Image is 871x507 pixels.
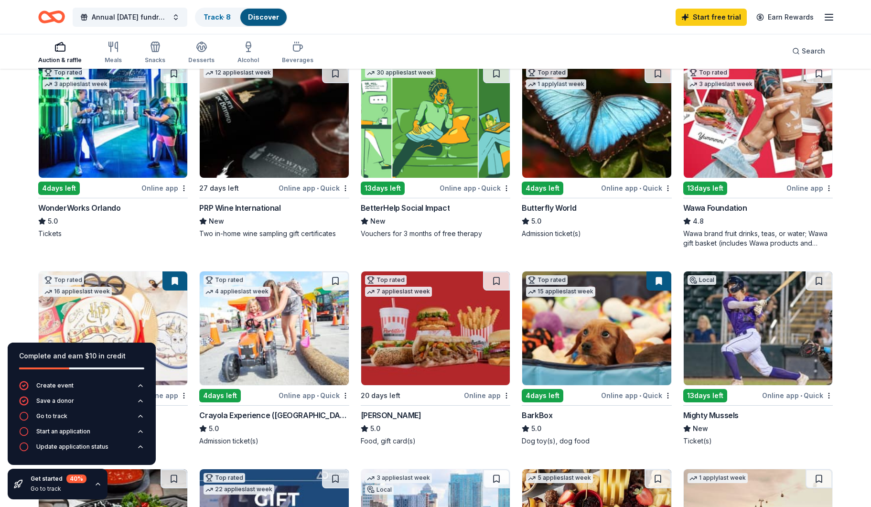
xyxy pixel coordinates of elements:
button: Go to track [19,411,144,427]
div: Admission ticket(s) [199,436,349,446]
div: Update application status [36,443,108,451]
img: Image for PRP Wine International [200,64,348,178]
div: Top rated [526,275,568,285]
span: Annual [DATE] fundraiser [92,11,168,23]
a: Discover [248,13,279,21]
div: 13 days left [683,182,727,195]
div: 3 applies last week [43,79,109,89]
button: Search [785,42,833,61]
span: 5.0 [209,423,219,434]
button: Save a donor [19,396,144,411]
span: • [478,184,480,192]
div: Crayola Experience ([GEOGRAPHIC_DATA]) [199,410,349,421]
div: 4 days left [199,389,241,402]
span: Search [802,45,825,57]
div: Save a donor [36,397,74,405]
div: Vouchers for 3 months of free therapy [361,229,510,238]
div: Online app Quick [279,182,349,194]
span: 5.0 [531,216,541,227]
button: Desserts [188,37,215,69]
div: 22 applies last week [204,485,274,495]
div: Tickets [38,229,188,238]
a: Track· 8 [204,13,231,21]
button: Update application status [19,442,144,457]
div: Online app Quick [601,389,672,401]
div: 4 days left [38,182,80,195]
div: Top rated [43,275,84,285]
div: Local [688,275,716,285]
div: Auction & raffle [38,56,82,64]
div: Online app Quick [440,182,510,194]
button: Start an application [19,427,144,442]
div: 30 applies last week [365,68,436,78]
button: Auction & raffle [38,37,82,69]
div: 27 days left [199,183,239,194]
div: BarkBox [522,410,552,421]
div: Alcohol [237,56,259,64]
div: 13 days left [361,182,405,195]
div: Wawa brand fruit drinks, teas, or water; Wawa gift basket (includes Wawa products and coupons) [683,229,833,248]
div: 1 apply last week [688,473,748,483]
div: WonderWorks Orlando [38,202,120,214]
div: Mighty Mussels [683,410,739,421]
div: Online app Quick [601,182,672,194]
span: • [317,392,319,399]
div: Admission ticket(s) [522,229,671,238]
div: 4 days left [522,182,563,195]
div: Dog toy(s), dog food [522,436,671,446]
div: [PERSON_NAME] [361,410,421,421]
button: Annual [DATE] fundraiser [73,8,187,27]
span: 5.0 [48,216,58,227]
img: Image for Oriental Trading [39,271,187,385]
div: 13 days left [683,389,727,402]
div: Go to track [31,485,86,493]
span: 5.0 [370,423,380,434]
div: 3 applies last week [365,473,432,483]
div: Complete and earn $10 in credit [19,350,144,362]
div: 1 apply last week [526,79,586,89]
a: Image for Wawa FoundationTop rated3 applieslast week13days leftOnline appWawa Foundation4.8Wawa b... [683,64,833,248]
span: • [317,184,319,192]
button: Create event [19,381,144,396]
span: • [639,392,641,399]
button: Track· 8Discover [195,8,288,27]
div: Online app [141,389,188,401]
div: Top rated [365,275,407,285]
div: Online app [141,182,188,194]
div: PRP Wine International [199,202,280,214]
div: Get started [31,475,86,483]
div: Butterfly World [522,202,576,214]
div: 20 days left [361,390,400,401]
div: Beverages [282,56,313,64]
img: Image for BarkBox [522,271,671,385]
a: Image for PRP Wine International12 applieslast week27 days leftOnline app•QuickPRP Wine Internati... [199,64,349,238]
img: Image for Mighty Mussels [684,271,832,385]
div: 4 days left [522,389,563,402]
div: 5 applies last week [526,473,593,483]
div: 15 applies last week [526,287,595,297]
span: 4.8 [693,216,704,227]
div: Ticket(s) [683,436,833,446]
div: Wawa Foundation [683,202,747,214]
img: Image for BetterHelp Social Impact [361,64,510,178]
img: Image for WonderWorks Orlando [39,64,187,178]
a: Earn Rewards [751,9,819,26]
div: Online app [464,389,510,401]
span: 5.0 [531,423,541,434]
div: 12 applies last week [204,68,273,78]
div: Local [365,485,394,495]
img: Image for Portillo's [361,271,510,385]
div: Go to track [36,412,67,420]
img: Image for Wawa Foundation [684,64,832,178]
div: Top rated [204,275,245,285]
div: Desserts [188,56,215,64]
a: Start free trial [676,9,747,26]
a: Image for Crayola Experience (Orlando)Top rated4 applieslast week4days leftOnline app•QuickCrayol... [199,271,349,446]
button: Meals [105,37,122,69]
div: Online app Quick [279,389,349,401]
div: Two in-home wine sampling gift certificates [199,229,349,238]
div: 7 applies last week [365,287,432,297]
div: Top rated [204,473,245,483]
button: Alcohol [237,37,259,69]
div: Snacks [145,56,165,64]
